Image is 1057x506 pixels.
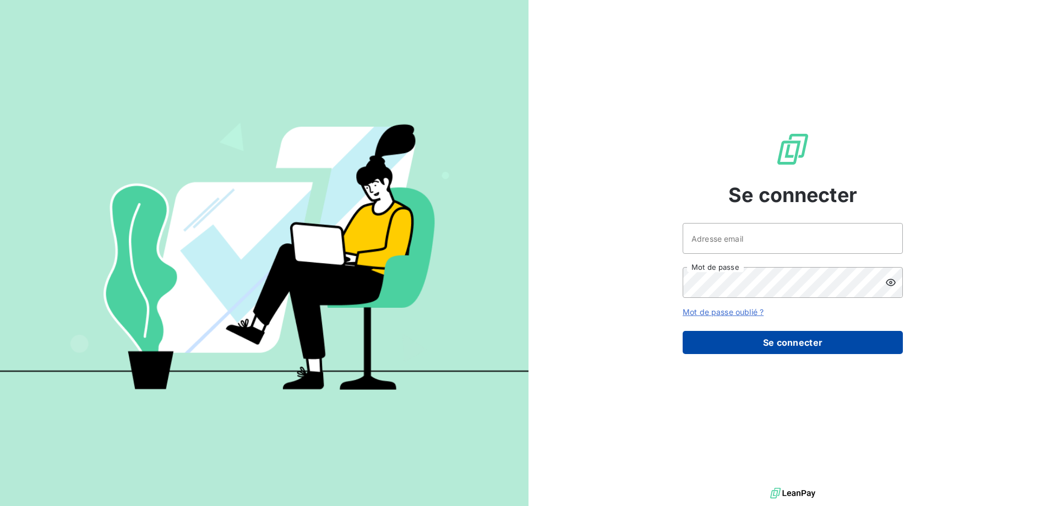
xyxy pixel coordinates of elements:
[683,331,903,354] button: Se connecter
[728,180,857,210] span: Se connecter
[775,132,810,167] img: Logo LeanPay
[683,223,903,254] input: placeholder
[683,307,764,317] a: Mot de passe oublié ?
[770,485,815,502] img: logo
